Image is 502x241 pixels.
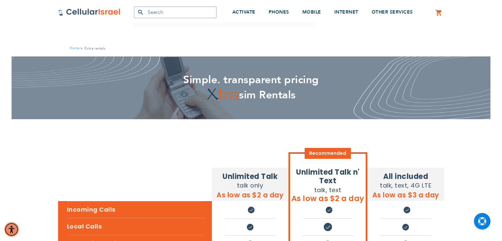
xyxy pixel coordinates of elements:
[70,46,80,51] a: Home
[232,9,255,15] span: ACTIVATE
[334,9,358,15] span: INTERNET
[290,194,366,203] h2: As low as $2 a day
[302,9,321,15] span: MOBILE
[67,218,205,235] h5: Local Calls
[84,45,106,52] strong: Extra rentals
[237,181,263,189] span: talk only
[58,8,121,16] img: Cellular Israel Logo
[383,171,428,182] strong: All included
[269,9,289,15] span: PHONES
[372,9,413,15] span: OTHER SERVICES
[212,190,288,200] h5: As low as $2 a day
[305,148,351,159] span: Recommended
[58,73,444,88] h2: Simple. transparent pricing
[4,222,19,237] div: Accessibility Menu
[222,171,278,182] strong: Unlimited Talk
[367,190,444,200] h5: As low as $3 a day
[67,201,205,218] h5: Incoming Calls
[134,7,217,18] input: Search
[380,181,431,189] span: talk, text, 4G LTE
[58,88,444,103] h2: sim Rentals
[314,186,342,194] span: talk, text
[296,167,360,186] strong: Unlimited Talk n' Text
